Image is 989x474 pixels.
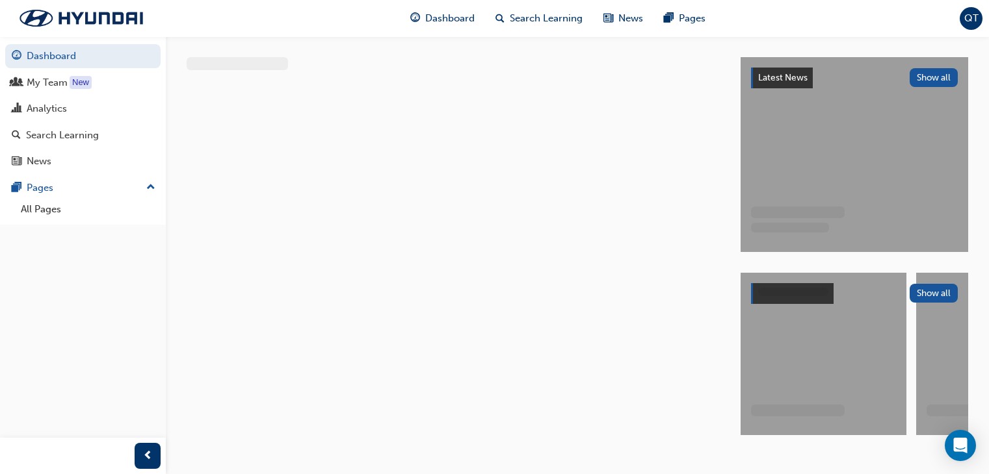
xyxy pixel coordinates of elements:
button: Show all [910,68,958,87]
button: Pages [5,176,161,200]
a: news-iconNews [593,5,653,32]
button: Show all [910,284,958,303]
span: people-icon [12,77,21,89]
span: Dashboard [425,11,475,26]
span: Latest News [758,72,808,83]
div: Search Learning [26,128,99,143]
a: search-iconSearch Learning [485,5,593,32]
span: guage-icon [12,51,21,62]
div: My Team [27,75,68,90]
div: Tooltip anchor [70,76,92,89]
a: All Pages [16,199,161,219]
button: QT [960,7,982,30]
a: Search Learning [5,123,161,147]
span: pages-icon [664,10,674,27]
div: Analytics [27,101,67,116]
a: Latest NewsShow all [751,68,958,88]
a: Dashboard [5,44,161,68]
span: search-icon [12,130,21,142]
span: QT [964,11,979,26]
div: Pages [27,181,53,195]
a: Show all [751,283,958,304]
a: My Team [5,71,161,95]
span: News [618,11,643,26]
div: Open Intercom Messenger [945,430,976,461]
span: guage-icon [410,10,420,27]
a: News [5,149,161,173]
span: up-icon [146,179,155,196]
span: chart-icon [12,103,21,115]
span: Search Learning [510,11,583,26]
span: news-icon [12,156,21,168]
a: pages-iconPages [653,5,716,32]
span: prev-icon [143,448,153,464]
img: Trak [7,5,156,32]
a: guage-iconDashboard [400,5,485,32]
span: pages-icon [12,182,21,194]
button: DashboardMy TeamAnalyticsSearch LearningNews [5,42,161,176]
span: Pages [679,11,705,26]
span: search-icon [495,10,505,27]
a: Analytics [5,97,161,121]
span: news-icon [603,10,613,27]
div: News [27,154,51,169]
